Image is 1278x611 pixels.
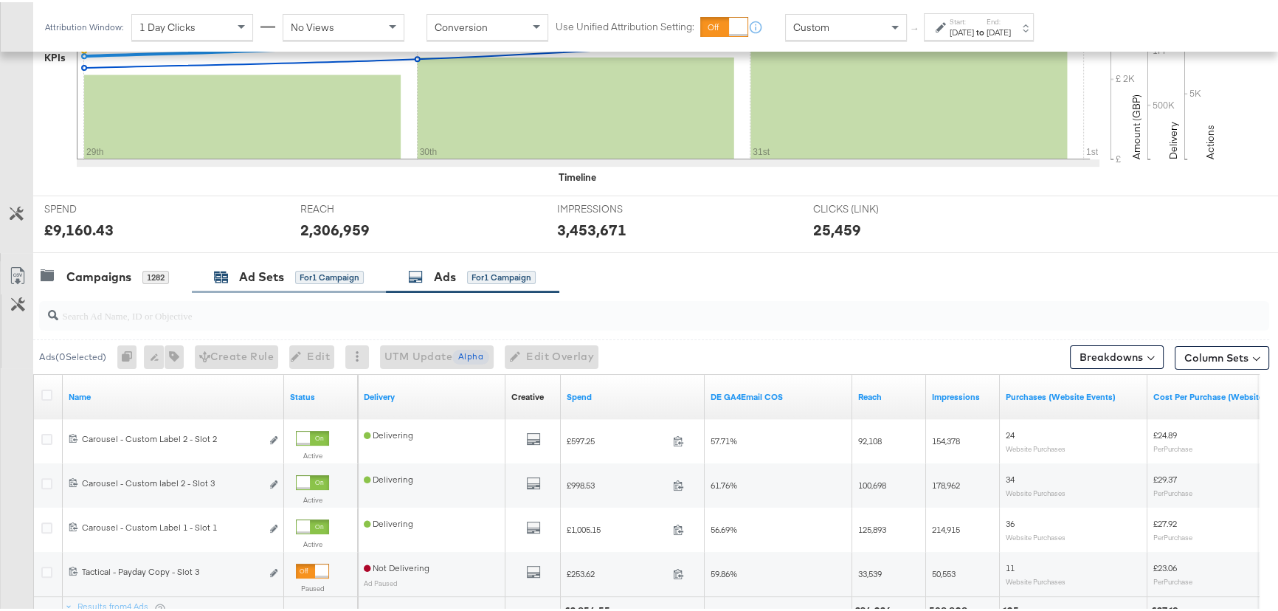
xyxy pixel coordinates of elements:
[82,564,261,576] div: Tactical - Payday Copy - Slot 3
[139,18,196,32] span: 1 Day Clicks
[932,477,960,489] span: 178,962
[1006,516,1015,527] span: 36
[44,20,124,30] div: Attribution Window:
[858,566,882,577] span: 33,539
[793,18,829,32] span: Custom
[950,24,974,36] div: [DATE]
[556,18,694,32] label: Use Unified Attribution Setting:
[559,168,596,182] div: Timeline
[44,49,66,63] div: KPIs
[711,477,737,489] span: 61.76%
[296,537,329,547] label: Active
[434,266,456,283] div: Ads
[69,389,278,401] a: Ad Name.
[858,389,920,401] a: The number of people your ad was served to.
[1203,122,1217,157] text: Actions
[296,493,329,503] label: Active
[1175,344,1269,367] button: Column Sets
[567,477,667,489] span: £998.53
[66,266,131,283] div: Campaigns
[291,18,334,32] span: No Views
[987,24,1011,36] div: [DATE]
[1070,343,1164,367] button: Breakdowns
[932,522,960,533] span: 214,915
[567,566,667,577] span: £253.62
[82,431,261,443] div: Carousel - Custom Label 2 - Slot 2
[44,200,155,214] span: SPEND
[1006,472,1015,483] span: 34
[932,433,960,444] span: 154,378
[1006,486,1065,495] sub: Website Purchases
[974,24,987,35] strong: to
[1153,427,1177,438] span: £24.89
[467,269,536,282] div: for 1 Campaign
[364,472,413,483] span: Delivering
[300,200,411,214] span: REACH
[1006,531,1065,539] sub: Website Purchases
[813,200,924,214] span: CLICKS (LINK)
[39,348,106,362] div: Ads ( 0 Selected)
[1153,560,1177,571] span: £23.06
[364,516,413,527] span: Delivering
[557,200,668,214] span: IMPRESSIONS
[1006,427,1015,438] span: 24
[435,18,488,32] span: Conversion
[950,15,974,24] label: Start:
[82,519,261,531] div: Carousel - Custom Label 1 - Slot 1
[1153,516,1177,527] span: £27.92
[239,266,284,283] div: Ad Sets
[1167,120,1180,157] text: Delivery
[1006,575,1065,584] sub: Website Purchases
[1006,442,1065,451] sub: Website Purchases
[295,269,364,282] div: for 1 Campaign
[290,389,352,401] a: Shows the current state of your Ad.
[142,269,169,282] div: 1282
[711,389,846,401] a: DE NET COS GA4Email
[567,389,699,401] a: The total amount spent to date.
[117,343,144,367] div: 0
[711,522,737,533] span: 56.69%
[711,433,737,444] span: 57.71%
[1153,575,1192,584] sub: Per Purchase
[1153,472,1177,483] span: £29.37
[858,433,882,444] span: 92,108
[1130,92,1143,157] text: Amount (GBP)
[1153,531,1192,539] sub: Per Purchase
[932,566,956,577] span: 50,553
[364,427,413,438] span: Delivering
[813,217,861,238] div: 25,459
[296,581,329,591] label: Paused
[932,389,994,401] a: The number of times your ad was served. On mobile apps an ad is counted as served the first time ...
[567,522,667,533] span: £1,005.15
[1153,486,1192,495] sub: Per Purchase
[858,522,886,533] span: 125,893
[567,433,667,444] span: £597.25
[44,217,114,238] div: £9,160.43
[364,389,500,401] a: Reflects the ability of your Ad to achieve delivery.
[1006,560,1015,571] span: 11
[557,217,626,238] div: 3,453,671
[908,25,922,30] span: ↑
[296,449,329,458] label: Active
[711,566,737,577] span: 59.86%
[987,15,1011,24] label: End:
[511,389,544,401] div: Creative
[511,389,544,401] a: Shows the creative associated with your ad.
[858,477,886,489] span: 100,698
[1006,389,1141,401] a: The number of times a purchase was made tracked by your Custom Audience pixel on your website aft...
[58,293,1158,322] input: Search Ad Name, ID or Objective
[364,560,429,571] span: Not Delivering
[82,475,261,487] div: Carousel - Custom label 2 - Slot 3
[300,217,370,238] div: 2,306,959
[1153,442,1192,451] sub: Per Purchase
[364,576,398,585] sub: Ad Paused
